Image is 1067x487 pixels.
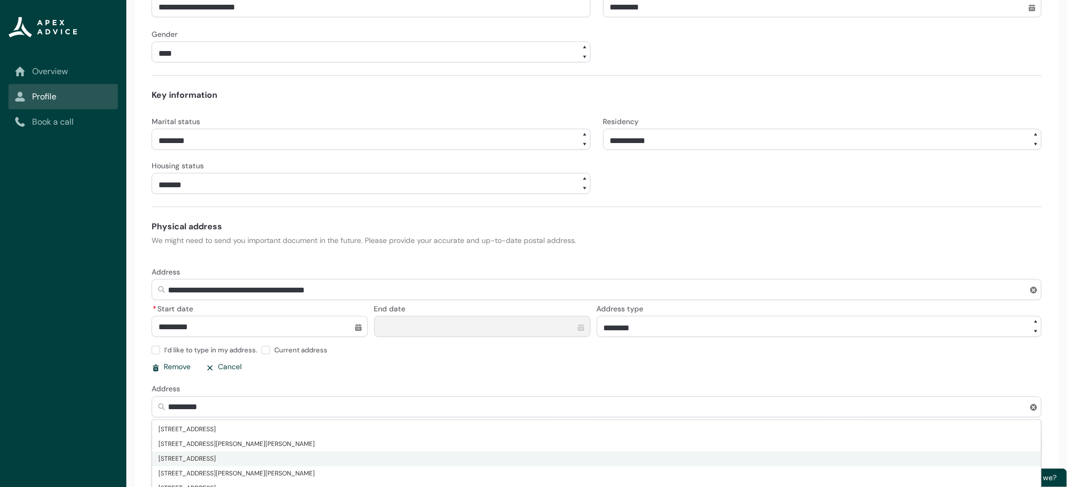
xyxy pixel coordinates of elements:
[8,59,118,135] nav: Sub page
[152,29,177,39] span: Gender
[15,65,112,78] a: Overview
[158,469,315,479] span: 23 Myrtle Street, Hamilton East, Hamilton 3216
[597,304,644,313] span: Address type
[15,116,112,128] a: Book a call
[374,301,410,314] label: End date
[15,90,112,103] a: Profile
[164,343,262,354] span: I’d like to type in my address.
[158,439,315,450] span: 23 Myrtle Grove, Putaruru, Putaruru 3411
[152,419,197,431] label: Start date
[152,301,197,314] label: Start date
[152,437,1041,452] span: 23 Myrtle Grove, Putaruru, Putaruru 3411
[152,452,1041,466] span: 23 Myrtle Road, Wigram, Christchurch 8025
[374,419,410,431] label: End date
[152,265,184,277] label: Address
[152,220,1042,233] h4: Physical address
[152,161,204,170] span: Housing status
[603,117,639,126] span: Residency
[8,17,77,38] img: Apex Advice Group
[158,424,216,435] span: 23 Myrtle Crescent, Mount Cook, Wellington 6021
[158,454,216,464] span: 23 Myrtle Road, Wigram, Christchurch 8025
[152,117,200,126] span: Marital status
[152,422,1041,437] span: 23 Myrtle Crescent, Mount Cook, Wellington 6021
[153,304,156,313] abbr: required
[152,382,184,394] label: Address
[152,359,191,376] button: Remove
[274,343,332,354] span: Current address
[152,466,1041,481] span: 23 Myrtle Street, Hamilton East, Hamilton 3216
[152,235,1042,246] p: We might need to send you important document in the future. Please provide your accurate and up-t...
[193,359,242,376] button: Cancel
[152,89,1042,102] h4: Key information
